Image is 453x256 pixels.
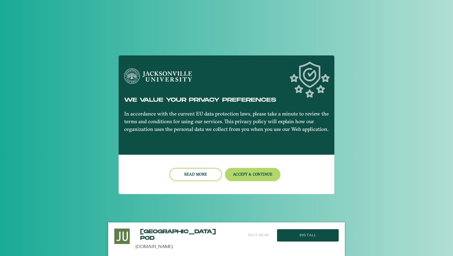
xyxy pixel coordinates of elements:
button: Accept & Continue [225,168,281,181]
h2: [GEOGRAPHIC_DATA] POD [140,229,205,241]
img: Install this Application? [114,229,130,244]
h5: We value your privacy preferences [124,97,329,104]
button: Not Now [248,229,270,242]
a: [DOMAIN_NAME] [136,244,173,249]
img: Jacksonville University logo [124,68,192,84]
button: Read more [169,168,222,181]
p: In accordance with the current EU data protection laws, please take a minute to review the terms ... [124,110,329,133]
button: Install [277,229,339,242]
